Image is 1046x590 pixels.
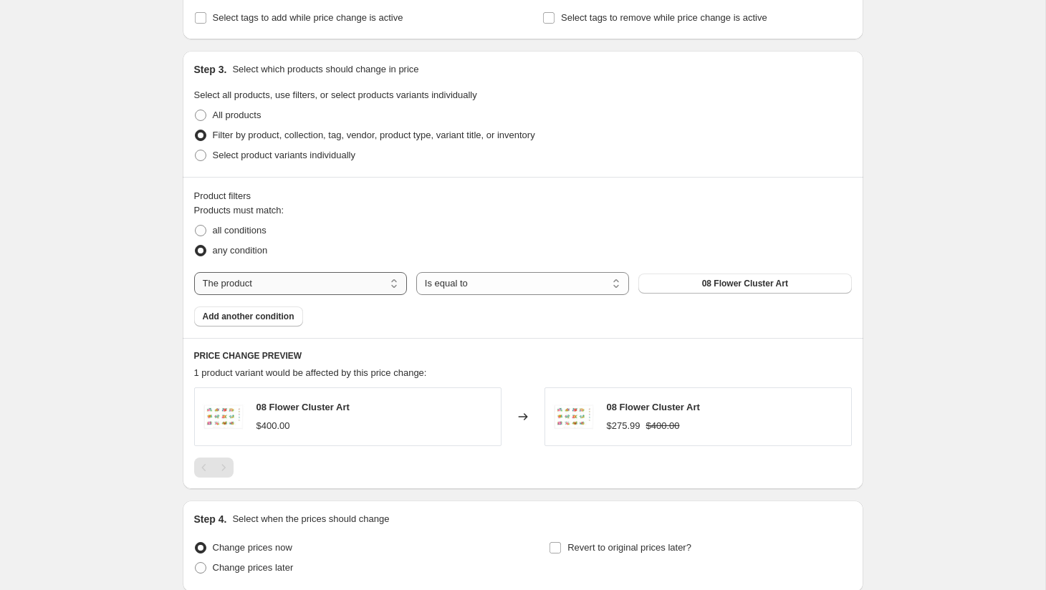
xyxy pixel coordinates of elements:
img: 12-flowers_80x.jpg [552,395,595,438]
h6: PRICE CHANGE PREVIEW [194,350,852,362]
span: Change prices later [213,562,294,573]
span: Filter by product, collection, tag, vendor, product type, variant title, or inventory [213,130,535,140]
div: Product filters [194,189,852,203]
span: 08 Flower Cluster Art [256,402,350,412]
button: Add another condition [194,306,303,327]
span: Select product variants individually [213,150,355,160]
p: Select when the prices should change [232,512,389,526]
span: Select tags to remove while price change is active [561,12,767,23]
img: 12-flowers_80x.jpg [202,395,245,438]
span: $400.00 [646,420,680,431]
button: 08 Flower Cluster Art [638,274,851,294]
span: $275.99 [607,420,640,431]
span: Change prices now [213,542,292,553]
p: Select which products should change in price [232,62,418,77]
span: $400.00 [256,420,290,431]
span: All products [213,110,261,120]
span: Products must match: [194,205,284,216]
nav: Pagination [194,458,234,478]
span: Revert to original prices later? [567,542,691,553]
span: Select tags to add while price change is active [213,12,403,23]
span: Select all products, use filters, or select products variants individually [194,90,477,100]
h2: Step 3. [194,62,227,77]
span: all conditions [213,225,267,236]
span: 1 product variant would be affected by this price change: [194,367,427,378]
span: 08 Flower Cluster Art [607,402,700,412]
span: Add another condition [203,311,294,322]
span: 08 Flower Cluster Art [702,278,788,289]
h2: Step 4. [194,512,227,526]
span: any condition [213,245,268,256]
